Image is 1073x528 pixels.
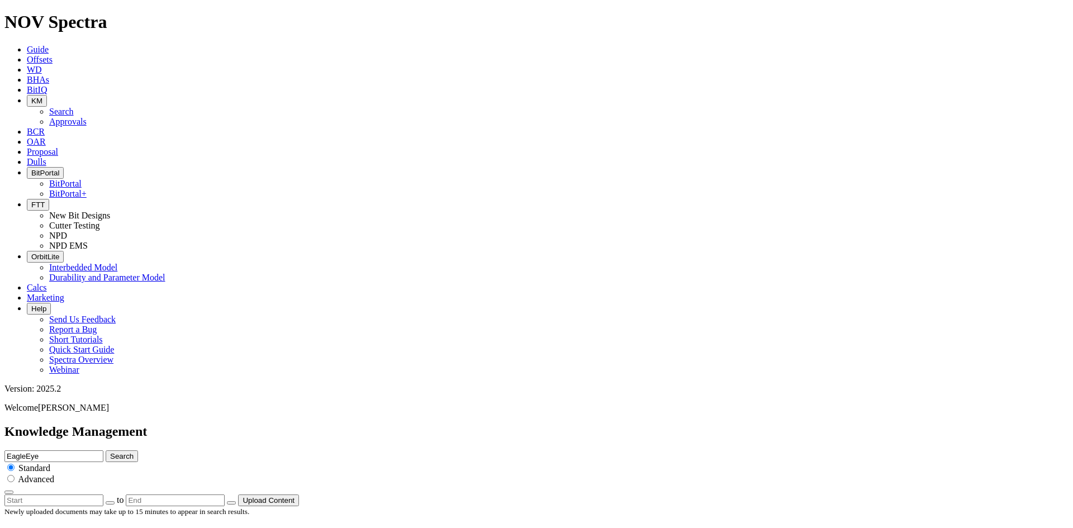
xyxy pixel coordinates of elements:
small: Newly uploaded documents may take up to 15 minutes to appear in search results. [4,507,249,516]
span: to [117,495,124,505]
a: Guide [27,45,49,54]
span: KM [31,97,42,105]
a: Offsets [27,55,53,64]
a: BCR [27,127,45,136]
a: BitIQ [27,85,47,94]
a: Quick Start Guide [49,345,114,354]
a: Proposal [27,147,58,156]
a: Report a Bug [49,325,97,334]
div: Version: 2025.2 [4,384,1069,394]
p: Welcome [4,403,1069,413]
a: BitPortal [49,179,82,188]
input: Start [4,494,103,506]
span: FTT [31,201,45,209]
span: BitPortal [31,169,59,177]
a: Approvals [49,117,87,126]
button: FTT [27,199,49,211]
a: NPD [49,231,67,240]
a: OAR [27,137,46,146]
button: Help [27,303,51,315]
a: Send Us Feedback [49,315,116,324]
span: Standard [18,463,50,473]
a: New Bit Designs [49,211,110,220]
button: OrbitLite [27,251,64,263]
a: Durability and Parameter Model [49,273,165,282]
a: Webinar [49,365,79,374]
a: Search [49,107,74,116]
button: Search [106,450,138,462]
span: OrbitLite [31,253,59,261]
a: Cutter Testing [49,221,100,230]
span: [PERSON_NAME] [38,403,109,412]
a: Dulls [27,157,46,167]
button: Upload Content [238,494,299,506]
a: BitPortal+ [49,189,87,198]
input: End [126,494,225,506]
input: e.g. Smoothsteer Record [4,450,103,462]
span: Advanced [18,474,54,484]
a: WD [27,65,42,74]
a: Calcs [27,283,47,292]
a: BHAs [27,75,49,84]
span: Help [31,305,46,313]
a: Marketing [27,293,64,302]
h1: NOV Spectra [4,12,1069,32]
a: Interbedded Model [49,263,117,272]
button: KM [27,95,47,107]
button: BitPortal [27,167,64,179]
h2: Knowledge Management [4,424,1069,439]
a: NPD EMS [49,241,88,250]
a: Spectra Overview [49,355,113,364]
a: Short Tutorials [49,335,103,344]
